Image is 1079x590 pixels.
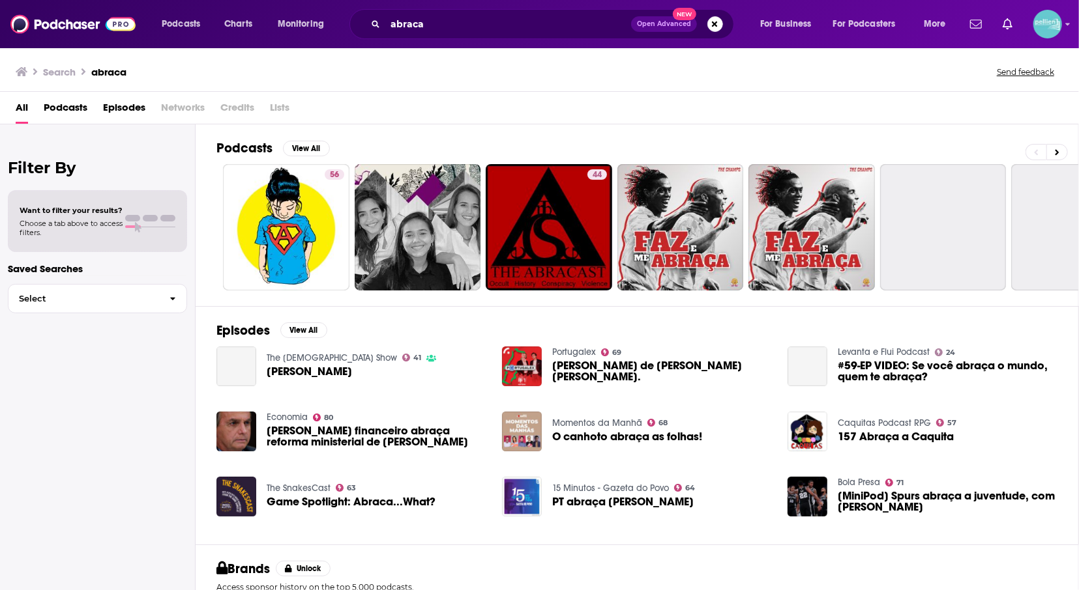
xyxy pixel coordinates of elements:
span: [PERSON_NAME] financeiro abraça reforma ministerial de [PERSON_NAME] [267,425,486,447]
img: PT abraça Arthur Lira [502,477,542,516]
span: PT abraça [PERSON_NAME] [552,496,694,507]
span: Open Advanced [637,21,691,27]
a: Levanta e Flui Podcast [838,346,930,358]
a: 56 [223,164,349,290]
a: Game Spotlight: Abraca...What? [267,496,436,507]
span: 71 [896,480,904,486]
span: Charts [224,15,252,33]
a: 64 [674,484,696,492]
img: Mercado financeiro abraça reforma ministerial de Bolsonaro [216,412,256,451]
a: #59-EP VIDEO: Se você abraça o mundo, quem te abraça? [788,346,827,386]
a: 71 [885,479,904,486]
button: open menu [825,14,915,35]
a: Marcelo Rebelo de Sousa abraça Melania Trump. [552,360,772,382]
span: 69 [612,350,621,356]
button: Open AdvancedNew [631,16,697,32]
a: 80 [313,414,334,421]
span: Want to filter your results? [20,206,123,215]
button: View All [283,141,330,156]
a: Caquitas Podcast RPG [838,417,931,428]
img: O canhoto abraça as folhas! [502,412,542,451]
button: Unlock [276,561,331,576]
span: [PERSON_NAME] [267,366,352,377]
span: More [924,15,946,33]
a: Podcasts [44,97,87,124]
img: [MiniPod] Spurs abraça a juventude, com Bruno Pongas [788,477,827,516]
span: 63 [347,485,356,491]
a: Episodes [103,97,145,124]
a: 157 Abraça a Caquita [838,431,954,442]
a: Bola Presa [838,477,880,488]
span: Podcasts [162,15,200,33]
a: PodcastsView All [216,140,330,156]
a: 15 Minutos - Gazeta do Povo [552,483,669,494]
img: Marcelo Rebelo de Sousa abraça Melania Trump. [502,346,542,386]
p: Saved Searches [8,262,187,275]
a: Show notifications dropdown [965,13,987,35]
span: 80 [324,415,333,421]
img: User Profile [1033,10,1062,38]
span: Credits [220,97,254,124]
a: EpisodesView All [216,322,327,339]
h2: Brands [216,561,271,577]
button: Show profile menu [1033,10,1062,38]
a: Abraca Danielle [216,346,256,386]
button: Send feedback [993,66,1058,77]
span: New [673,8,696,20]
a: The Transgender Show [267,352,397,363]
span: Select [8,294,159,303]
span: 57 [947,420,956,426]
span: Lists [270,97,289,124]
a: 69 [601,348,622,356]
a: All [16,97,28,124]
span: [MiniPod] Spurs abraça a juventude, com [PERSON_NAME] [838,490,1057,513]
a: Momentos da Manhã [552,417,642,428]
a: The SnakesCast [267,483,331,494]
h2: Podcasts [216,140,273,156]
button: View All [280,322,327,338]
a: 44 [587,169,607,180]
a: 57 [936,419,957,427]
h3: abraca [91,66,126,78]
a: 56 [325,169,344,180]
div: Search podcasts, credits, & more... [362,9,746,39]
h2: Filter By [8,158,187,177]
a: Mercado financeiro abraça reforma ministerial de Bolsonaro [267,425,486,447]
span: 68 [658,420,668,426]
a: PT abraça Arthur Lira [552,496,694,507]
button: Select [8,284,187,313]
a: 63 [336,484,357,492]
h2: Episodes [216,322,270,339]
img: Podchaser - Follow, Share and Rate Podcasts [10,12,136,36]
span: 64 [685,485,695,491]
img: Game Spotlight: Abraca...What? [216,477,256,516]
a: Charts [216,14,260,35]
span: 56 [330,169,339,182]
a: Abraca Danielle [267,366,352,377]
span: Choose a tab above to access filters. [20,219,123,237]
a: 44 [486,164,612,290]
img: 157 Abraça a Caquita [788,412,827,451]
a: Portugalex [552,346,596,358]
a: #59-EP VIDEO: Se você abraça o mundo, quem te abraça? [838,360,1057,382]
a: 68 [647,419,668,427]
span: [PERSON_NAME] de [PERSON_NAME] [PERSON_NAME]. [552,360,772,382]
span: 41 [413,355,421,361]
input: Search podcasts, credits, & more... [385,14,631,35]
span: O canhoto abraça as folhas! [552,431,702,442]
span: For Business [760,15,812,33]
span: Monitoring [278,15,324,33]
a: [MiniPod] Spurs abraça a juventude, com Bruno Pongas [838,490,1057,513]
button: open menu [269,14,341,35]
span: Logged in as JessicaPellien [1033,10,1062,38]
